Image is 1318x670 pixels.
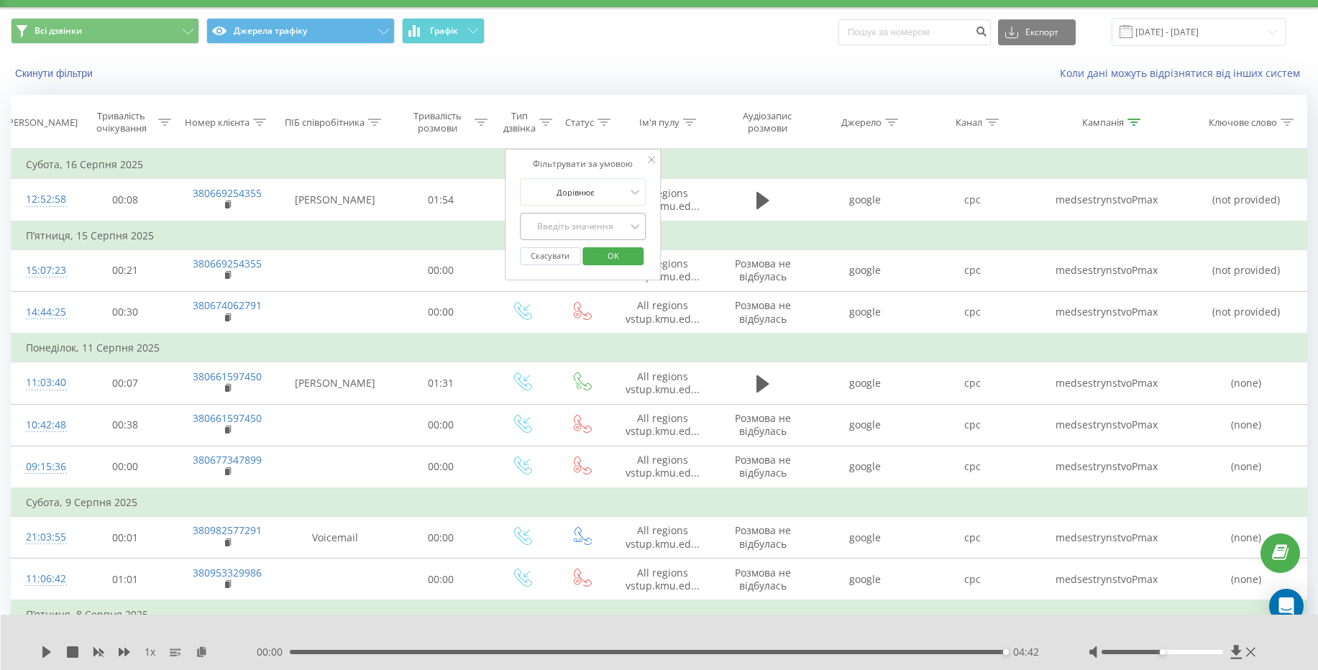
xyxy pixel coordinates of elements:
[12,221,1307,250] td: П’ятниця, 15 Серпня 2025
[75,559,175,601] td: 01:01
[626,411,700,438] span: All regions vstup.kmu.ed...
[88,110,155,134] div: Тривалість очікування
[391,291,491,334] td: 00:00
[810,179,918,221] td: google
[75,179,175,221] td: 00:08
[26,369,60,397] div: 11:03:40
[11,18,199,44] button: Всі дзвінки
[524,221,626,232] div: Введіть значення
[430,26,458,36] span: Графік
[1186,559,1306,601] td: (none)
[919,362,1027,404] td: cpc
[11,67,100,80] button: Скинути фільтри
[626,186,700,213] span: All regions vstup.kmu.ed...
[26,298,60,326] div: 14:44:25
[26,257,60,285] div: 15:07:23
[838,19,991,45] input: Пошук за номером
[1027,517,1186,559] td: medsestrynstvoPmax
[391,559,491,601] td: 00:00
[1186,446,1306,488] td: (none)
[998,19,1076,45] button: Експорт
[1027,179,1186,221] td: medsestrynstvoPmax
[735,566,791,592] span: Розмова не відбулась
[1013,645,1039,659] span: 04:42
[735,257,791,283] span: Розмова не відбулась
[193,453,262,467] a: 380677347899
[193,257,262,270] a: 380669254355
[919,404,1027,446] td: cpc
[404,110,471,134] div: Тривалість розмови
[12,488,1307,517] td: Субота, 9 Серпня 2025
[26,411,60,439] div: 10:42:48
[26,185,60,214] div: 12:52:58
[35,25,82,37] span: Всі дзвінки
[391,517,491,559] td: 00:00
[841,116,882,129] div: Джерело
[279,517,391,559] td: Voicemail
[520,247,581,265] button: Скасувати
[626,257,700,283] span: All regions vstup.kmu.ed...
[193,370,262,383] a: 380661597450
[193,566,262,579] a: 380953329986
[810,446,918,488] td: google
[810,517,918,559] td: google
[1060,66,1307,80] a: Коли дані можуть відрізнятися вiд інших систем
[1027,291,1186,334] td: medsestrynstvoPmax
[12,150,1307,179] td: Субота, 16 Серпня 2025
[279,179,391,221] td: [PERSON_NAME]
[12,600,1307,629] td: П’ятниця, 8 Серпня 2025
[626,370,700,396] span: All regions vstup.kmu.ed...
[583,247,644,265] button: OK
[391,446,491,488] td: 00:00
[75,291,175,334] td: 00:30
[1159,649,1165,655] div: Accessibility label
[12,334,1307,362] td: Понеділок, 11 Серпня 2025
[956,116,982,129] div: Канал
[257,645,290,659] span: 00:00
[919,559,1027,601] td: cpc
[810,362,918,404] td: google
[1186,517,1306,559] td: (none)
[1027,362,1186,404] td: medsestrynstvoPmax
[1186,404,1306,446] td: (none)
[735,298,791,325] span: Розмова не відбулась
[391,404,491,446] td: 00:00
[5,116,78,129] div: [PERSON_NAME]
[520,157,646,171] div: Фільтрувати за умовою
[75,362,175,404] td: 00:07
[1186,362,1306,404] td: (none)
[279,362,391,404] td: [PERSON_NAME]
[626,453,700,479] span: All regions vstup.kmu.ed...
[1027,404,1186,446] td: medsestrynstvoPmax
[735,411,791,438] span: Розмова не відбулась
[391,249,491,291] td: 00:00
[1027,249,1186,291] td: medsestrynstvoPmax
[75,517,175,559] td: 00:01
[26,523,60,551] div: 21:03:55
[639,116,679,129] div: Ім'я пулу
[919,249,1027,291] td: cpc
[193,186,262,200] a: 380669254355
[626,566,700,592] span: All regions vstup.kmu.ed...
[75,446,175,488] td: 00:00
[626,523,700,550] span: All regions vstup.kmu.ed...
[402,18,485,44] button: Графік
[735,453,791,479] span: Розмова не відбулась
[1003,649,1009,655] div: Accessibility label
[565,116,594,129] div: Статус
[1027,559,1186,601] td: medsestrynstvoPmax
[626,298,700,325] span: All regions vstup.kmu.ed...
[810,404,918,446] td: google
[919,446,1027,488] td: cpc
[919,179,1027,221] td: cpc
[593,244,633,267] span: OK
[391,362,491,404] td: 01:31
[206,18,395,44] button: Джерела трафіку
[75,404,175,446] td: 00:38
[1082,116,1124,129] div: Кампанія
[1186,249,1306,291] td: (not provided)
[185,116,250,129] div: Номер клієнта
[193,298,262,312] a: 380674062791
[919,517,1027,559] td: cpc
[919,291,1027,334] td: cpc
